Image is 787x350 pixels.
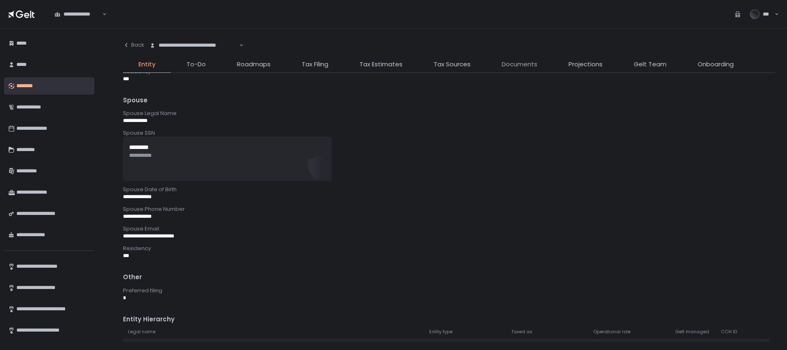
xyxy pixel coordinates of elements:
div: Spouse Date of Birth [123,186,776,193]
div: Other [123,273,776,282]
div: Entity Hierarchy [123,315,776,324]
input: Search for option [238,41,239,50]
div: Spouse Legal Name [123,110,776,117]
span: Gelt Team [634,60,666,69]
span: Tax Sources [434,60,471,69]
span: Entity type [429,329,453,335]
div: Spouse SSN [123,129,776,137]
div: Search for option [49,6,107,23]
span: Documents [502,60,537,69]
span: Tax Estimates [359,60,403,69]
button: Back [123,37,144,53]
span: To-Do [187,60,206,69]
span: Tax Filing [302,60,328,69]
span: Onboarding [698,60,734,69]
span: Projections [569,60,603,69]
span: Taxed as [511,329,532,335]
span: Gelt managed [675,329,709,335]
span: Roadmaps [237,60,271,69]
div: Residency [123,245,776,252]
div: Spouse Phone Number [123,205,776,213]
div: Search for option [144,37,243,54]
span: Legal name [128,329,155,335]
div: Spouse Email [123,225,776,233]
div: Back [123,41,144,49]
span: Operational role [593,329,630,335]
span: CCH ID [721,329,737,335]
input: Search for option [101,10,102,18]
span: Entity [139,60,155,69]
div: Preferred filing [123,287,776,294]
div: Spouse [123,96,776,105]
